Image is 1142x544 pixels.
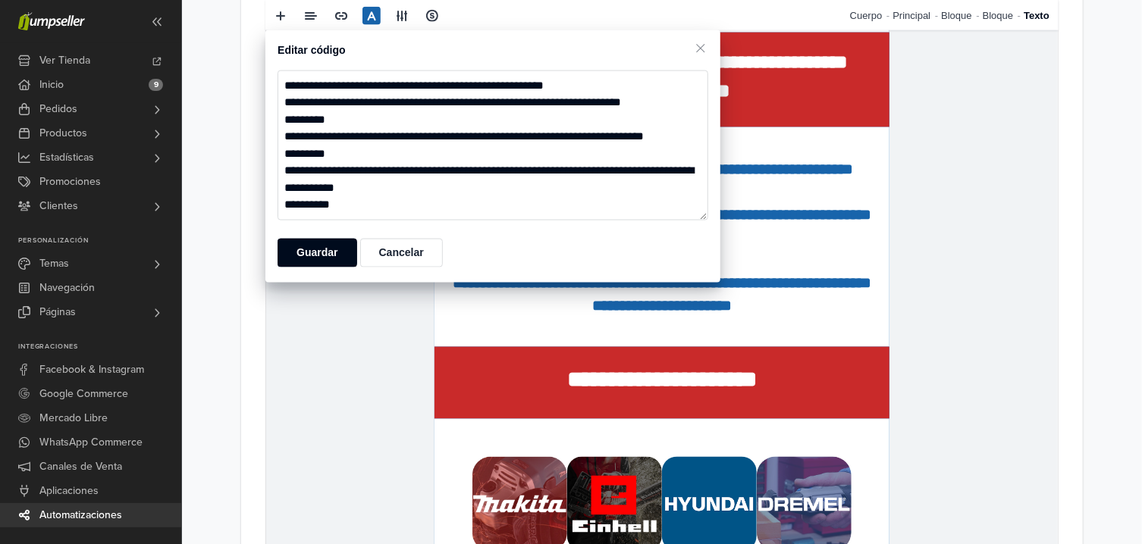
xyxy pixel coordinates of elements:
[39,382,128,406] span: Google Commerce
[39,430,143,455] span: WhatsApp Commerce
[39,300,76,324] span: Páginas
[278,30,345,58] span: Editar código
[39,479,99,503] span: Aplicaciones
[39,170,101,194] span: Promociones
[39,97,77,121] span: Pedidos
[39,145,94,170] span: Estadísticas
[360,239,443,267] button: Cancelar
[18,236,181,245] p: Personalización
[39,48,90,73] span: Ver Tienda
[18,342,181,352] p: Integraciones
[39,121,87,145] span: Productos
[39,252,69,276] span: Temas
[39,455,122,479] span: Canales de Venta
[39,503,122,527] span: Automatizaciones
[39,194,78,218] span: Clientes
[168,45,623,174] img: image-e6fdc37a-1ede-4e76-a19a-90e8c7c0f8d7.png
[278,239,356,267] button: Guardar
[39,406,108,430] span: Mercado Libre
[149,79,163,91] span: 9
[39,358,144,382] span: Facebook & Instagram
[39,73,64,97] span: Inicio
[39,276,95,300] span: Navegación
